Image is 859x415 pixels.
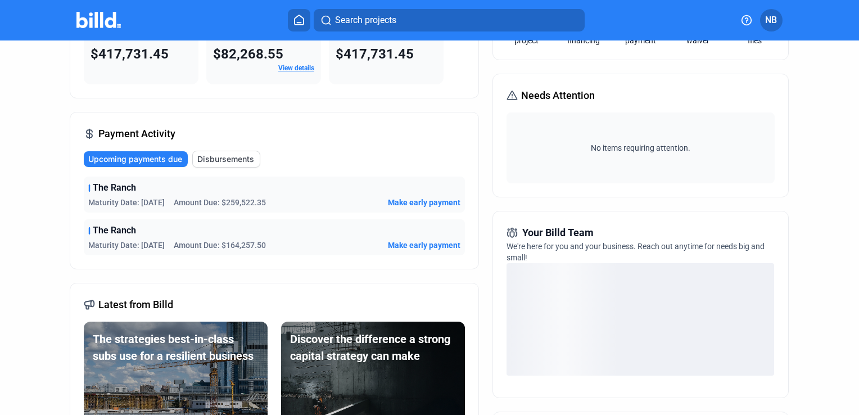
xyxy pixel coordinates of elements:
[93,181,136,195] span: The Ranch
[507,263,774,376] div: loading
[98,126,175,142] span: Payment Activity
[388,240,460,251] button: Make early payment
[174,240,266,251] span: Amount Due: $164,257.50
[197,154,254,165] span: Disbursements
[507,242,765,262] span: We're here for you and your business. Reach out anytime for needs big and small!
[76,12,121,28] img: Billd Company Logo
[93,224,136,237] span: The Ranch
[388,197,460,208] button: Make early payment
[213,46,283,62] span: $82,268.55
[522,225,594,241] span: Your Billd Team
[314,9,585,31] button: Search projects
[336,46,414,62] span: $417,731.45
[521,88,595,103] span: Needs Attention
[278,64,314,72] a: View details
[290,331,456,364] div: Discover the difference a strong capital strategy can make
[91,46,169,62] span: $417,731.45
[98,297,173,313] span: Latest from Billd
[88,154,182,165] span: Upcoming payments due
[765,13,777,27] span: NB
[760,9,783,31] button: NB
[84,151,188,167] button: Upcoming payments due
[88,197,165,208] span: Maturity Date: [DATE]
[335,13,396,27] span: Search projects
[174,197,266,208] span: Amount Due: $259,522.35
[511,142,770,154] span: No items requiring attention.
[93,331,259,364] div: The strategies best-in-class subs use for a resilient business
[192,151,260,168] button: Disbursements
[88,240,165,251] span: Maturity Date: [DATE]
